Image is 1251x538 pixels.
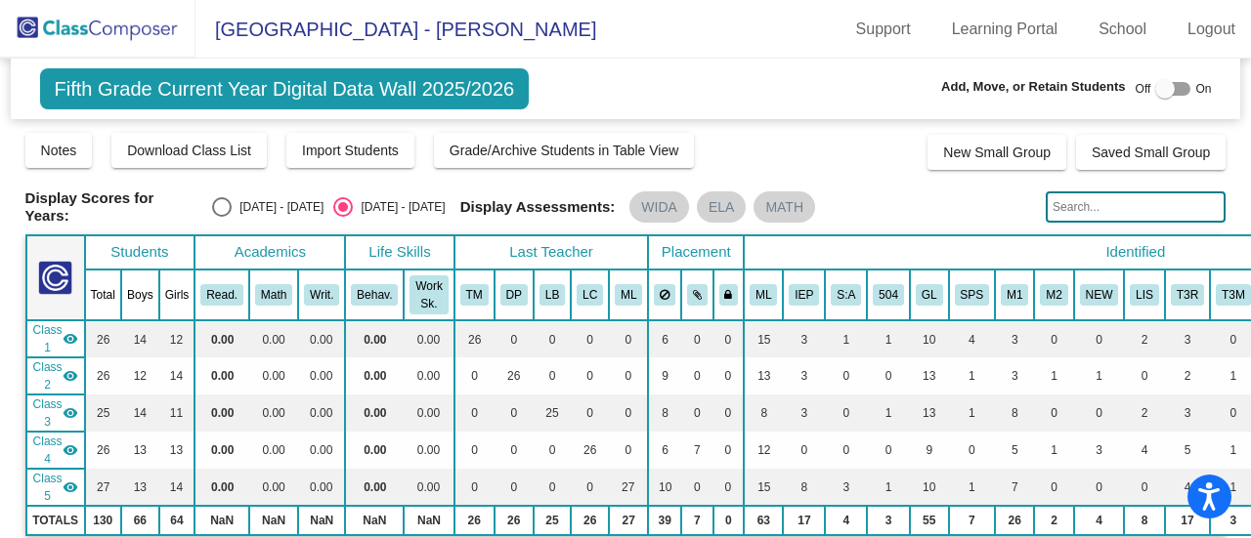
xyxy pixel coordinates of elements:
td: 13 [910,357,949,394]
td: 0 [681,357,713,394]
th: Newcomer - <1 year in Country [1074,269,1125,320]
td: 0 [1034,394,1073,432]
td: 0 [454,469,495,506]
button: S:A [831,284,861,306]
td: 14 [121,320,159,357]
td: 0 [713,506,745,535]
th: Tier 3 Supports in Reading [1165,269,1210,320]
a: Learning Portal [936,14,1074,45]
span: Fifth Grade Current Year Digital Data Wall 2025/2026 [40,68,530,109]
th: Individualized Education Plan [783,269,825,320]
button: LB [539,284,565,306]
th: IEP - Low Student:Adult Ratio [825,269,867,320]
td: 0 [495,320,534,357]
button: DP [500,284,528,306]
a: Logout [1172,14,1251,45]
button: T3R [1171,284,1204,306]
td: 0 [713,432,745,469]
th: Student has limited or interrupted schooling - former newcomer [1124,269,1165,320]
span: Class 3 [33,395,63,431]
mat-chip: MATH [754,191,815,223]
td: 27 [85,469,121,506]
td: 0 [713,469,745,506]
td: 0 [681,394,713,432]
td: 14 [159,357,195,394]
td: 1 [867,320,910,357]
td: 13 [159,432,195,469]
td: 27 [609,506,648,535]
td: Leez Brice - Brice [26,394,85,432]
td: 0 [609,394,648,432]
td: 0.00 [404,394,453,432]
button: LC [577,284,603,306]
td: 0.00 [249,469,298,506]
td: 0 [454,394,495,432]
td: 7 [681,506,713,535]
span: Grade/Archive Students in Table View [450,143,679,158]
span: Add, Move, or Retain Students [941,77,1126,97]
td: 13 [121,469,159,506]
td: 3 [783,320,825,357]
td: 4 [1124,432,1165,469]
td: 0 [867,357,910,394]
mat-icon: visibility [63,331,78,347]
td: 6 [648,320,681,357]
td: NaN [345,506,404,535]
td: 4 [825,506,867,535]
td: 0.00 [298,432,345,469]
span: [GEOGRAPHIC_DATA] - [PERSON_NAME] [195,14,596,45]
td: 55 [910,506,949,535]
td: 3 [783,357,825,394]
td: 39 [648,506,681,535]
td: 26 [85,432,121,469]
td: 0 [1074,320,1125,357]
td: 26 [454,506,495,535]
td: 0 [1074,469,1125,506]
td: 0.00 [249,432,298,469]
td: 0 [1074,394,1125,432]
button: TM [460,284,489,306]
td: 3 [1165,320,1210,357]
td: 0 [949,432,996,469]
td: 0 [713,320,745,357]
span: Display Assessments: [460,198,616,216]
td: 0 [867,432,910,469]
span: Download Class List [127,143,251,158]
th: Keep with teacher [713,269,745,320]
td: 0.00 [345,320,404,357]
td: 9 [648,357,681,394]
td: 0 [825,394,867,432]
td: 25 [534,394,571,432]
td: 2 [1124,320,1165,357]
td: 0 [571,320,609,357]
td: 0.00 [345,394,404,432]
button: Import Students [286,133,414,168]
td: 26 [495,506,534,535]
td: 26 [571,432,609,469]
td: NaN [249,506,298,535]
button: LIS [1130,284,1159,306]
td: 10 [910,469,949,506]
td: 1 [1034,357,1073,394]
button: Behav. [351,284,398,306]
td: 3 [1165,394,1210,432]
mat-icon: visibility [63,405,78,421]
td: 15 [744,320,783,357]
td: 0.00 [298,320,345,357]
td: 1 [949,357,996,394]
th: Tee Morris [454,269,495,320]
td: 4 [1165,469,1210,506]
td: 27 [609,469,648,506]
td: 1 [949,394,996,432]
td: 15 [744,469,783,506]
button: Grade/Archive Students in Table View [434,133,695,168]
td: 0 [713,394,745,432]
td: 0 [495,432,534,469]
td: 5 [1165,432,1210,469]
td: 13 [744,357,783,394]
td: 0 [571,394,609,432]
button: SPS [955,284,990,306]
button: ML [750,284,777,306]
input: Search... [1046,191,1226,223]
a: Support [841,14,927,45]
